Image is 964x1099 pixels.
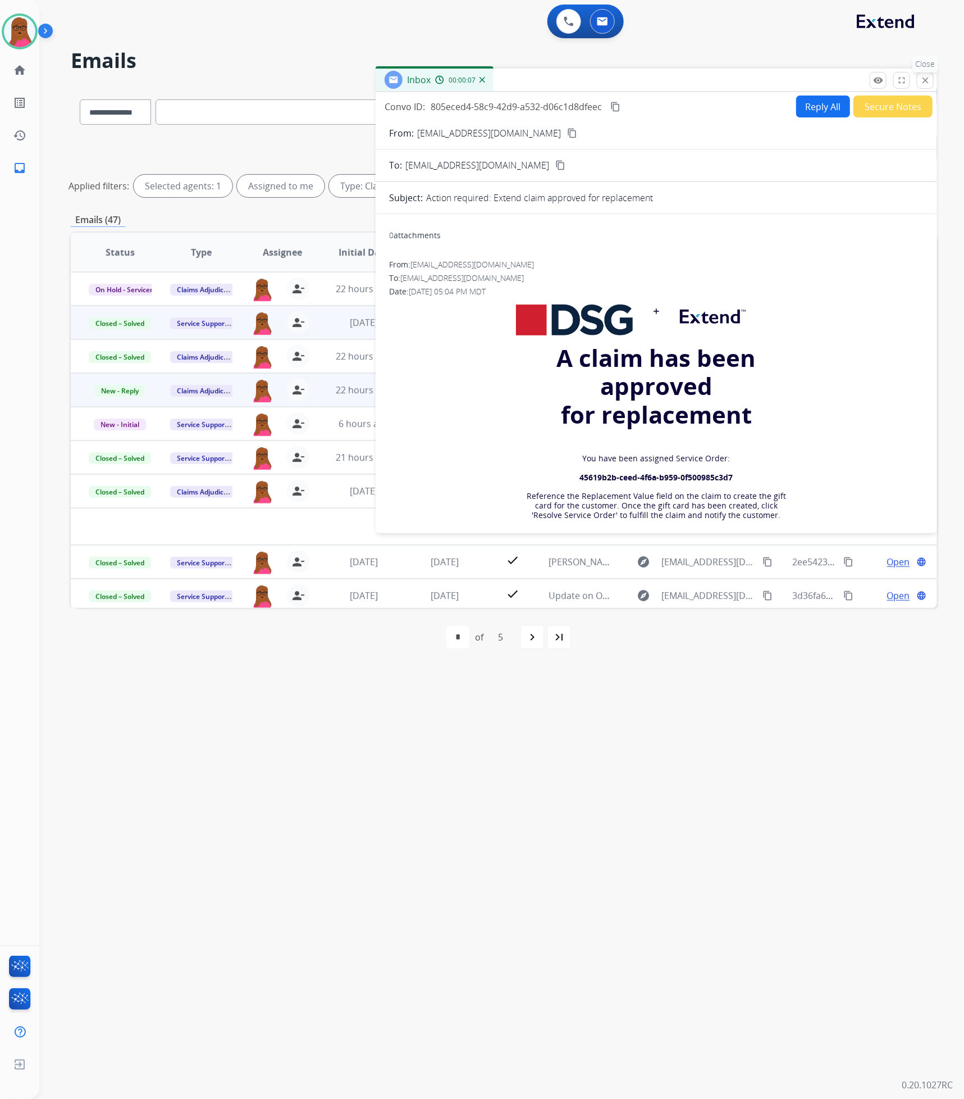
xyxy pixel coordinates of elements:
[89,284,163,296] span: On Hold - Servicers
[873,75,883,85] mat-icon: remove_red_eye
[567,128,577,138] mat-icon: content_copy
[251,480,273,503] img: agent-avatar
[557,342,756,430] strong: A claim has been approved for replacement
[68,179,129,193] p: Applied filters:
[251,345,273,369] img: agent-avatar
[661,589,756,602] span: [EMAIL_ADDRESS][DOMAIN_NAME]
[170,419,234,430] span: Service Support
[417,126,561,140] p: [EMAIL_ADDRESS][DOMAIN_NAME]
[389,230,394,240] span: 0
[291,451,305,464] mat-icon: person_remove
[170,385,247,397] span: Claims Adjudication
[251,379,273,402] img: agent-avatar
[661,555,756,569] span: [EMAIL_ADDRESS][DOMAIN_NAME]
[291,484,305,498] mat-icon: person_remove
[400,273,524,283] span: [EMAIL_ADDRESS][DOMAIN_NAME]
[410,259,534,270] span: [EMAIL_ADDRESS][DOMAIN_NAME]
[170,486,247,498] span: Claims Adjudication
[291,349,305,363] mat-icon: person_remove
[916,591,926,601] mat-icon: language
[13,161,26,175] mat-icon: inbox
[89,557,151,569] span: Closed – Solved
[329,175,476,197] div: Type: Claims Adjudication
[4,16,35,47] img: avatar
[89,486,151,498] span: Closed – Solved
[552,630,566,644] mat-icon: last_page
[549,556,815,568] span: [PERSON_NAME] - w/o 8894f2a3-2c43-4e65-ae58-e5c0e20ddd15
[506,587,519,601] mat-icon: check
[897,75,907,85] mat-icon: fullscreen
[350,316,378,329] span: [DATE]
[291,555,305,569] mat-icon: person_remove
[89,591,151,602] span: Closed – Solved
[887,589,910,602] span: Open
[339,246,389,259] span: Initial Date
[89,351,151,363] span: Closed – Solved
[170,557,234,569] span: Service Support
[389,158,402,172] p: To:
[251,412,273,436] img: agent-avatar
[522,454,791,464] p: You have been assigned Service Order:
[917,72,934,89] button: Close
[71,213,125,227] p: Emails (47)
[134,175,232,197] div: Selected agents: 1
[389,191,423,205] p: Subject:
[94,419,146,430] span: New - Initial
[291,316,305,329] mat-icon: person_remove
[263,246,302,259] span: Assignee
[71,49,937,72] h2: Emails
[796,96,850,117] button: Reply All
[409,286,486,297] span: [DATE] 05:04 PM MDT
[170,591,234,602] span: Service Support
[902,1079,953,1092] p: 0.20.1027RC
[920,75,930,85] mat-icon: close
[853,96,933,117] button: Secure Notes
[13,96,26,110] mat-icon: list_alt
[336,451,391,464] span: 21 hours ago
[637,589,650,602] mat-icon: explore
[336,384,391,396] span: 22 hours ago
[170,351,247,363] span: Claims Adjudication
[916,557,926,567] mat-icon: language
[389,126,414,140] p: From:
[350,589,378,602] span: [DATE]
[449,76,476,85] span: 00:00:07
[251,446,273,470] img: agent-avatar
[653,300,660,323] img: plus_1.png
[251,584,273,608] img: agent-avatar
[170,317,234,329] span: Service Support
[843,591,853,601] mat-icon: content_copy
[336,350,391,362] span: 22 hours ago
[526,630,539,644] mat-icon: navigate_next
[170,452,234,464] span: Service Support
[291,589,305,602] mat-icon: person_remove
[251,551,273,574] img: agent-avatar
[516,305,633,335] img: DSG logo
[431,556,459,568] span: [DATE]
[555,160,565,170] mat-icon: content_copy
[407,74,431,86] span: Inbox
[793,589,963,602] span: 3d36fa6c-2a51-4a7f-93ae-5bb1226a25db
[350,485,378,497] span: [DATE]
[762,557,773,567] mat-icon: content_copy
[291,383,305,397] mat-icon: person_remove
[762,591,773,601] mat-icon: content_copy
[522,492,791,520] p: Reference the Replacement Value field on the claim to create the gift card for the customer. Once...
[13,63,26,77] mat-icon: home
[389,259,924,270] div: From:
[339,417,389,430] span: 6 hours ago
[405,158,549,172] span: [EMAIL_ADDRESS][DOMAIN_NAME]
[291,417,305,430] mat-icon: person_remove
[887,555,910,569] span: Open
[610,102,620,112] mat-icon: content_copy
[431,589,459,602] span: [DATE]
[389,286,924,297] div: Date:
[251,311,273,335] img: agent-avatar
[680,310,746,324] img: Extend%E2%84%A2_color%20%281%29.png
[506,553,519,567] mat-icon: check
[580,472,733,483] strong: 45619b2b-ceed-4f6a-b959-0f500985c3d7
[489,626,512,648] div: 5
[237,175,325,197] div: Assigned to me
[291,282,305,296] mat-icon: person_remove
[336,283,391,295] span: 22 hours ago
